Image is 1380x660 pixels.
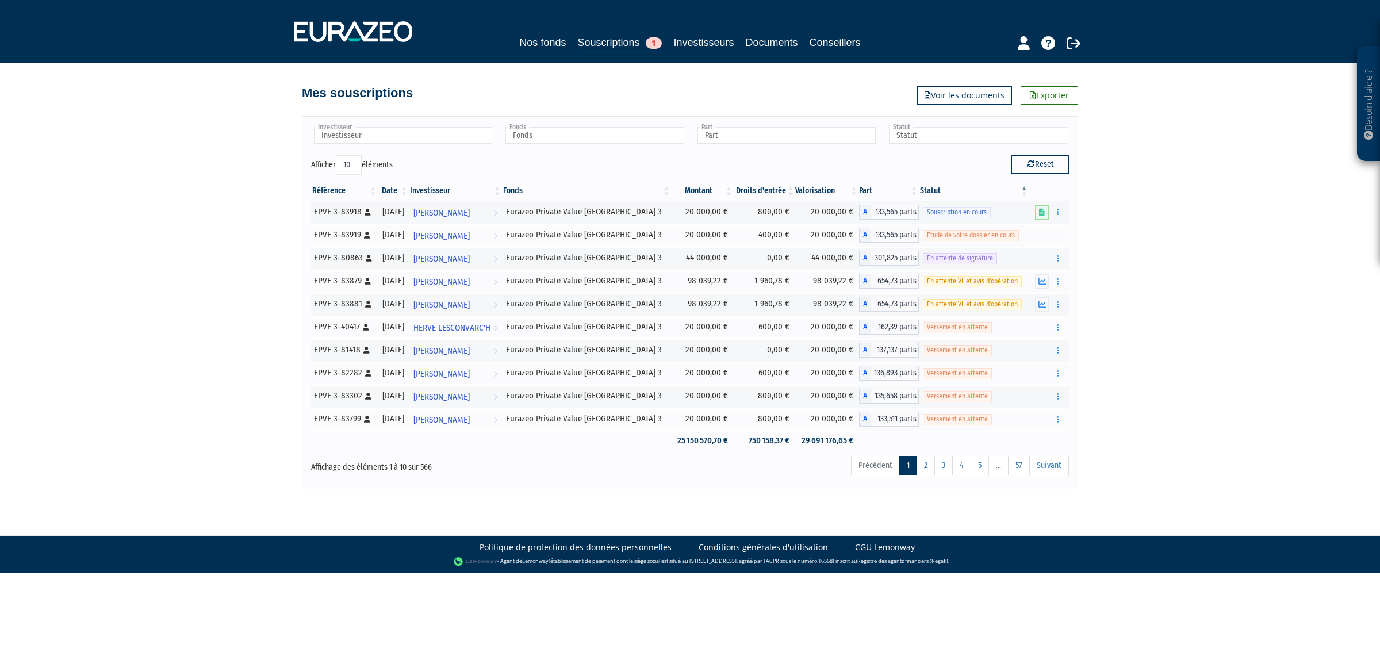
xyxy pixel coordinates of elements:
[899,456,917,475] a: 1
[923,368,992,379] span: Versement en attente
[795,181,858,201] th: Valorisation: activer pour trier la colonne par ordre croissant
[314,252,374,264] div: EPVE 3-80863
[871,320,919,335] span: 162,39 parts
[314,206,374,218] div: EPVE 3-83918
[934,456,953,475] a: 3
[382,344,405,356] div: [DATE]
[857,557,948,565] a: Registre des agents financiers (Regafi)
[795,224,858,247] td: 20 000,00 €
[382,298,405,310] div: [DATE]
[746,34,798,51] a: Documents
[859,412,919,427] div: A - Eurazeo Private Value Europe 3
[493,225,497,247] i: Voir l'investisseur
[506,206,667,218] div: Eurazeo Private Value [GEOGRAPHIC_DATA] 3
[311,181,378,201] th: Référence : activer pour trier la colonne par ordre croissant
[314,413,374,425] div: EPVE 3-83799
[672,316,734,339] td: 20 000,00 €
[413,363,470,385] span: [PERSON_NAME]
[859,366,871,381] span: A
[382,321,405,333] div: [DATE]
[1362,52,1375,156] p: Besoin d'aide ?
[923,253,997,264] span: En attente de signature
[311,155,393,175] label: Afficher éléments
[506,229,667,241] div: Eurazeo Private Value [GEOGRAPHIC_DATA] 3
[493,363,497,385] i: Voir l'investisseur
[314,390,374,402] div: EPVE 3-83302
[413,340,470,362] span: [PERSON_NAME]
[382,413,405,425] div: [DATE]
[365,370,371,377] i: [Français] Personne physique
[919,181,1029,201] th: Statut : activer pour trier la colonne par ordre d&eacute;croissant
[366,255,372,262] i: [Français] Personne physique
[871,343,919,358] span: 137,137 parts
[734,247,795,270] td: 0,00 €
[672,385,734,408] td: 20 000,00 €
[1021,86,1078,105] a: Exporter
[795,293,858,316] td: 98 039,22 €
[506,298,667,310] div: Eurazeo Private Value [GEOGRAPHIC_DATA] 3
[795,408,858,431] td: 20 000,00 €
[409,385,502,408] a: [PERSON_NAME]
[672,339,734,362] td: 20 000,00 €
[810,34,861,51] a: Conseillers
[363,324,369,331] i: [Français] Personne physique
[493,248,497,270] i: Voir l'investisseur
[314,275,374,287] div: EPVE 3-83879
[336,155,362,175] select: Afficheréléments
[365,278,371,285] i: [Français] Personne physique
[859,320,871,335] span: A
[871,205,919,220] span: 133,565 parts
[413,386,470,408] span: [PERSON_NAME]
[480,542,672,553] a: Politique de protection des données personnelles
[734,362,795,385] td: 600,00 €
[923,345,992,356] span: Versement en attente
[859,343,919,358] div: A - Eurazeo Private Value Europe 3
[859,251,919,266] div: A - Eurazeo Private Value Europe 3
[734,431,795,451] td: 750 158,37 €
[795,247,858,270] td: 44 000,00 €
[364,232,370,239] i: [Français] Personne physique
[493,386,497,408] i: Voir l'investisseur
[734,339,795,362] td: 0,00 €
[493,294,497,316] i: Voir l'investisseur
[859,343,871,358] span: A
[314,229,374,241] div: EPVE 3-83919
[506,367,667,379] div: Eurazeo Private Value [GEOGRAPHIC_DATA] 3
[409,293,502,316] a: [PERSON_NAME]
[795,362,858,385] td: 20 000,00 €
[859,389,871,404] span: A
[871,251,919,266] span: 301,825 parts
[1029,456,1069,475] a: Suivant
[382,390,405,402] div: [DATE]
[409,181,502,201] th: Investisseur: activer pour trier la colonne par ordre croissant
[413,248,470,270] span: [PERSON_NAME]
[493,340,497,362] i: Voir l'investisseur
[314,298,374,310] div: EPVE 3-83881
[364,416,370,423] i: [Français] Personne physique
[871,412,919,427] span: 133,511 parts
[923,322,992,333] span: Versement en attente
[506,275,667,287] div: Eurazeo Private Value [GEOGRAPHIC_DATA] 3
[923,299,1022,310] span: En attente VL et avis d'opération
[734,270,795,293] td: 1 960,78 €
[506,321,667,333] div: Eurazeo Private Value [GEOGRAPHIC_DATA] 3
[795,339,858,362] td: 20 000,00 €
[672,270,734,293] td: 98 039,22 €
[859,228,871,243] span: A
[871,274,919,289] span: 654,73 parts
[363,347,370,354] i: [Français] Personne physique
[382,206,405,218] div: [DATE]
[871,389,919,404] span: 135,658 parts
[734,316,795,339] td: 600,00 €
[859,205,919,220] div: A - Eurazeo Private Value Europe 3
[795,385,858,408] td: 20 000,00 €
[409,224,502,247] a: [PERSON_NAME]
[672,362,734,385] td: 20 000,00 €
[734,293,795,316] td: 1 960,78 €
[506,390,667,402] div: Eurazeo Private Value [GEOGRAPHIC_DATA] 3
[871,366,919,381] span: 136,893 parts
[365,393,371,400] i: [Français] Personne physique
[409,201,502,224] a: [PERSON_NAME]
[795,201,858,224] td: 20 000,00 €
[409,408,502,431] a: [PERSON_NAME]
